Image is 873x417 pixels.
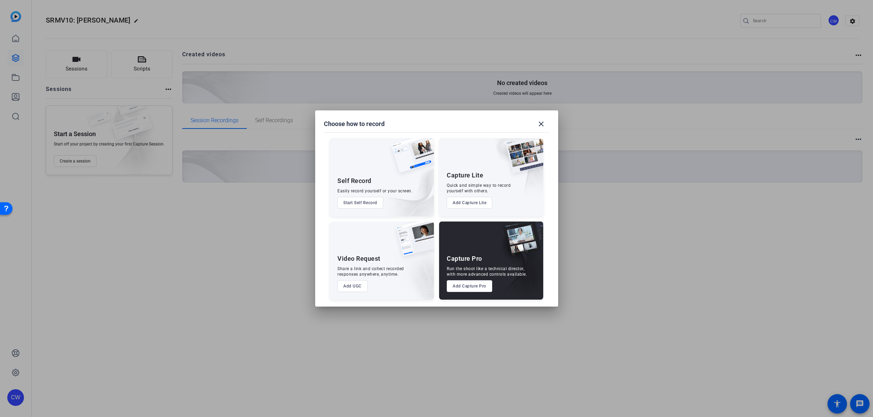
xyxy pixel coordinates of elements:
mat-icon: close [537,120,545,128]
img: self-record.png [386,138,434,180]
div: Capture Pro [447,255,482,263]
img: embarkstudio-self-record.png [373,153,434,216]
h1: Choose how to record [324,120,385,128]
button: Start Self Record [337,197,383,209]
img: embarkstudio-capture-lite.png [481,138,543,208]
div: Share a link and collect recorded responses anywhere, anytime. [337,266,404,277]
img: capture-pro.png [497,222,543,264]
img: embarkstudio-ugc-content.png [394,243,434,300]
div: Easily record yourself or your screen. [337,188,412,194]
img: embarkstudio-capture-pro.png [492,230,543,300]
div: Self Record [337,177,371,185]
div: Capture Lite [447,171,483,180]
div: Run the shoot like a technical director, with more advanced controls available. [447,266,527,277]
img: capture-lite.png [500,138,543,181]
button: Add Capture Pro [447,280,492,292]
button: Add Capture Lite [447,197,492,209]
div: Quick and simple way to record yourself with others. [447,183,511,194]
img: ugc-content.png [391,222,434,264]
button: Add UGC [337,280,368,292]
div: Video Request [337,255,380,263]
